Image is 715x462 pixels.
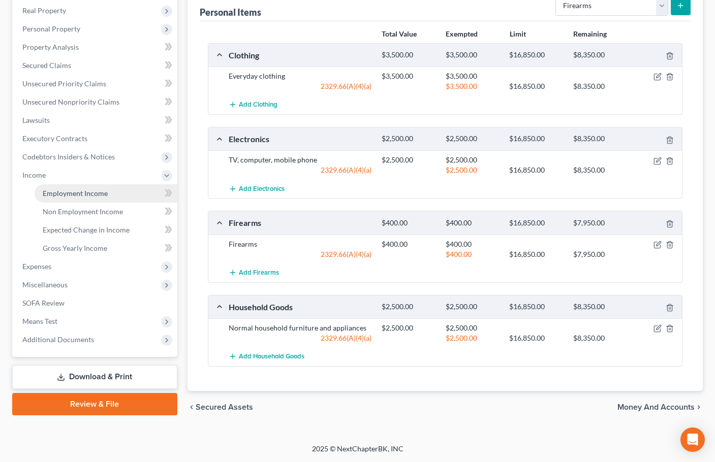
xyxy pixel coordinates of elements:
button: Money and Accounts chevron_right [617,403,703,411]
div: Firearms [224,217,377,228]
a: Unsecured Priority Claims [14,75,177,93]
span: SOFA Review [22,299,65,307]
div: 2329.66(A)(4)(a) [224,249,377,259]
div: $3,500.00 [441,50,505,60]
span: Secured Claims [22,61,71,70]
strong: Total Value [382,29,417,38]
a: SOFA Review [14,294,177,312]
span: Means Test [22,317,57,325]
div: $8,350.00 [568,165,632,175]
span: Unsecured Nonpriority Claims [22,97,119,106]
div: $3,500.00 [441,81,505,91]
button: chevron_left Secured Assets [188,403,253,411]
div: $400.00 [377,239,441,249]
a: Secured Claims [14,56,177,75]
strong: Exempted [446,29,478,38]
span: Miscellaneous [22,280,68,289]
button: Add Household Goods [229,347,304,366]
div: $2,500.00 [441,333,505,343]
span: Non Employment Income [43,207,123,216]
a: Non Employment Income [35,203,177,221]
div: $3,500.00 [377,71,441,81]
a: Expected Change in Income [35,221,177,239]
div: $2,500.00 [377,323,441,333]
div: $2,500.00 [441,134,505,144]
span: Add Firearms [239,269,279,277]
div: Firearms [224,239,377,249]
a: Gross Yearly Income [35,239,177,257]
span: Personal Property [22,24,80,33]
span: Executory Contracts [22,134,87,143]
div: $400.00 [441,249,505,259]
div: $3,500.00 [377,50,441,60]
div: $8,350.00 [568,50,632,60]
div: $16,850.00 [504,218,568,228]
div: $16,850.00 [504,81,568,91]
div: $2,500.00 [377,302,441,312]
div: $7,950.00 [568,218,632,228]
span: Additional Documents [22,335,94,344]
div: $3,500.00 [441,71,505,81]
a: Executory Contracts [14,129,177,148]
div: $16,850.00 [504,165,568,175]
div: $16,850.00 [504,134,568,144]
span: Add Clothing [239,101,277,109]
div: $16,850.00 [504,302,568,312]
span: Unsecured Priority Claims [22,79,106,88]
div: Personal Items [200,6,261,18]
strong: Limit [510,29,526,38]
strong: Remaining [573,29,607,38]
div: $7,950.00 [568,249,632,259]
div: $2,500.00 [441,302,505,312]
a: Download & Print [12,365,177,389]
div: $2,500.00 [441,323,505,333]
span: Lawsuits [22,116,50,124]
div: $8,350.00 [568,302,632,312]
div: Normal household furniture and appliances [224,323,377,333]
span: Gross Yearly Income [43,244,107,252]
span: Money and Accounts [617,403,695,411]
div: 2025 © NextChapterBK, INC [68,444,647,462]
a: Review & File [12,393,177,415]
div: Electronics [224,134,377,144]
span: Employment Income [43,189,108,197]
div: $2,500.00 [377,155,441,165]
div: $2,500.00 [441,155,505,165]
div: 2329.66(A)(4)(a) [224,165,377,175]
div: $8,350.00 [568,333,632,343]
span: Add Electronics [239,185,285,193]
span: Property Analysis [22,43,79,51]
div: $16,850.00 [504,249,568,259]
div: $8,350.00 [568,134,632,144]
button: Add Clothing [229,95,277,114]
div: $400.00 [377,218,441,228]
div: $400.00 [441,239,505,249]
div: $16,850.00 [504,50,568,60]
span: Expenses [22,262,51,271]
a: Employment Income [35,184,177,203]
button: Add Firearms [229,263,279,282]
div: $8,350.00 [568,81,632,91]
div: $400.00 [441,218,505,228]
span: Expected Change in Income [43,225,130,234]
div: Clothing [224,50,377,60]
a: Property Analysis [14,38,177,56]
div: 2329.66(A)(4)(a) [224,333,377,343]
div: $16,850.00 [504,333,568,343]
span: Codebtors Insiders & Notices [22,152,115,161]
span: Real Property [22,6,66,15]
span: Secured Assets [196,403,253,411]
div: Household Goods [224,302,377,312]
a: Lawsuits [14,111,177,129]
div: Everyday clothing [224,71,377,81]
span: Add Household Goods [239,353,304,361]
button: Add Electronics [229,179,285,198]
div: 2329.66(A)(4)(a) [224,81,377,91]
div: TV, computer, mobile phone [224,155,377,165]
div: $2,500.00 [377,134,441,144]
div: Open Intercom Messenger [680,427,705,452]
a: Unsecured Nonpriority Claims [14,93,177,111]
i: chevron_left [188,403,196,411]
i: chevron_right [695,403,703,411]
div: $2,500.00 [441,165,505,175]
